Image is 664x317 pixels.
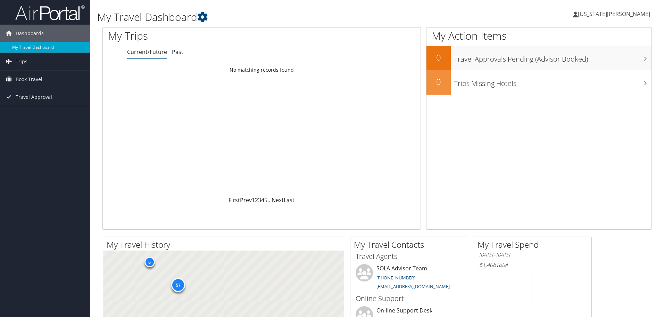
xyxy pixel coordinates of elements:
[107,239,344,251] h2: My Travel History
[356,252,463,261] h3: Travel Agents
[272,196,284,204] a: Next
[426,29,651,43] h1: My Action Items
[16,71,42,88] span: Book Travel
[426,51,451,63] h2: 0
[454,51,651,64] h3: Travel Approvals Pending (Advisor Booked)
[454,75,651,88] h3: Trips Missing Hotels
[240,196,252,204] a: Prev
[354,239,468,251] h2: My Travel Contacts
[229,196,240,204] a: First
[103,64,421,76] td: No matching records found
[127,48,167,56] a: Current/Future
[426,46,651,70] a: 0Travel Approvals Pending (Advisor Booked)
[479,261,496,269] span: $1,406
[15,5,85,21] img: airportal-logo.png
[172,48,183,56] a: Past
[255,196,258,204] a: 2
[16,53,27,70] span: Trips
[573,3,657,24] a: [US_STATE][PERSON_NAME]
[284,196,294,204] a: Last
[97,10,471,24] h1: My Travel Dashboard
[258,196,261,204] a: 3
[376,275,415,281] a: [PHONE_NUMBER]
[352,264,466,293] li: SOLA Advisor Team
[144,257,155,267] div: 6
[578,10,650,18] span: [US_STATE][PERSON_NAME]
[252,196,255,204] a: 1
[16,25,44,42] span: Dashboards
[426,76,451,88] h2: 0
[356,294,463,303] h3: Online Support
[108,29,283,43] h1: My Trips
[171,278,185,292] div: 57
[16,88,52,106] span: Travel Approval
[261,196,264,204] a: 4
[376,283,450,290] a: [EMAIL_ADDRESS][DOMAIN_NAME]
[479,252,586,258] h6: [DATE] - [DATE]
[478,239,591,251] h2: My Travel Spend
[267,196,272,204] span: …
[479,261,586,269] h6: Total
[426,70,651,95] a: 0Trips Missing Hotels
[264,196,267,204] a: 5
